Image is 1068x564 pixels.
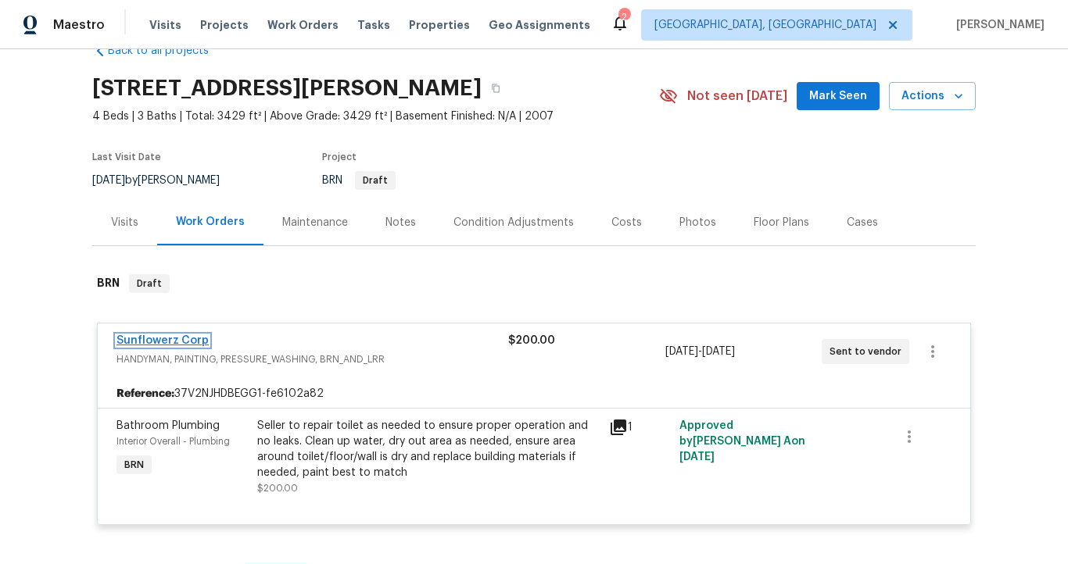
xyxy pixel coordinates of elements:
[282,215,348,230] div: Maintenance
[508,335,555,346] span: $200.00
[618,9,629,25] div: 2
[901,87,963,106] span: Actions
[200,17,249,33] span: Projects
[754,215,809,230] div: Floor Plans
[665,346,698,357] span: [DATE]
[92,175,125,186] span: [DATE]
[809,87,867,106] span: Mark Seen
[409,17,470,33] span: Properties
[679,420,805,462] span: Approved by [PERSON_NAME] A on
[97,274,120,293] h6: BRN
[385,215,416,230] div: Notes
[357,176,394,185] span: Draft
[267,17,339,33] span: Work Orders
[830,344,908,359] span: Sent to vendor
[679,452,715,462] span: [DATE]
[111,215,138,230] div: Visits
[950,17,1045,33] span: [PERSON_NAME]
[149,17,181,33] span: Visits
[889,82,976,111] button: Actions
[176,214,245,230] div: Work Orders
[679,215,716,230] div: Photos
[322,175,396,186] span: BRN
[489,17,590,33] span: Geo Assignments
[92,80,482,96] h2: [STREET_ADDRESS][PERSON_NAME]
[847,215,878,230] div: Cases
[131,276,168,291] span: Draft
[609,418,670,437] div: 1
[797,82,880,111] button: Mark Seen
[257,484,298,493] span: $200.00
[118,457,150,473] span: BRN
[92,259,976,309] div: BRN Draft
[92,171,238,190] div: by [PERSON_NAME]
[98,380,970,408] div: 37V2NJHDBEGG1-fe6102a82
[116,335,209,346] a: Sunflowerz Corp
[116,386,174,402] b: Reference:
[116,352,508,367] span: HANDYMAN, PAINTING, PRESSURE_WASHING, BRN_AND_LRR
[92,109,659,124] span: 4 Beds | 3 Baths | Total: 3429 ft² | Above Grade: 3429 ft² | Basement Finished: N/A | 2007
[665,344,735,359] span: -
[116,420,220,431] span: Bathroom Plumbing
[53,17,105,33] span: Maestro
[453,215,574,230] div: Condition Adjustments
[322,152,357,162] span: Project
[611,215,642,230] div: Costs
[482,74,510,102] button: Copy Address
[257,418,600,480] div: Seller to repair toilet as needed to ensure proper operation and no leaks. Clean up water, dry ou...
[116,437,230,446] span: Interior Overall - Plumbing
[687,88,787,104] span: Not seen [DATE]
[654,17,876,33] span: [GEOGRAPHIC_DATA], [GEOGRAPHIC_DATA]
[357,20,390,30] span: Tasks
[702,346,735,357] span: [DATE]
[92,152,161,162] span: Last Visit Date
[92,43,242,59] a: Back to all projects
